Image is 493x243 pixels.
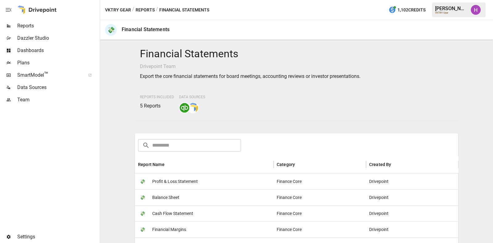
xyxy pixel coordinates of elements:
[122,26,169,32] div: Financial Statements
[17,34,99,42] span: Dazzler Studio
[366,221,458,237] div: Drivepoint
[138,193,147,202] span: 💸
[179,95,205,99] span: Data Sources
[105,6,131,14] button: VKTRY Gear
[140,73,453,80] p: Export the core financial statements for board meetings, accounting reviews or investor presentat...
[17,96,99,103] span: Team
[295,160,304,169] button: Sort
[140,95,174,99] span: Reports Included
[471,5,481,15] img: Harry Antonio
[274,189,366,205] div: Finance Core
[180,103,189,113] img: quickbooks
[369,162,391,167] div: Created By
[152,222,186,237] span: Financial Margins
[277,162,295,167] div: Category
[17,84,99,91] span: Data Sources
[138,225,147,234] span: 💸
[138,209,147,218] span: 💸
[274,173,366,189] div: Finance Core
[136,6,155,14] button: Reports
[132,6,134,14] div: /
[140,47,453,60] h4: Financial Statements
[435,11,467,14] div: VKTRY Gear
[386,4,428,16] button: 1,102Credits
[17,47,99,54] span: Dashboards
[165,160,174,169] button: Sort
[274,221,366,237] div: Finance Core
[366,189,458,205] div: Drivepoint
[467,1,484,18] button: Harry Antonio
[17,22,99,30] span: Reports
[17,233,99,241] span: Settings
[274,205,366,221] div: Finance Core
[17,71,81,79] span: SmartModel
[105,24,117,36] div: 💸
[140,63,453,70] p: Drivepoint Team
[152,190,179,205] span: Balance Sheet
[366,173,458,189] div: Drivepoint
[366,205,458,221] div: Drivepoint
[397,6,426,14] span: 1,102 Credits
[17,59,99,67] span: Plans
[435,6,467,11] div: [PERSON_NAME]
[138,177,147,186] span: 💸
[152,174,198,189] span: Profit & Loss Statement
[44,71,48,78] span: ™
[188,103,198,113] img: smart model
[152,206,193,221] span: Cash Flow Statement
[156,6,158,14] div: /
[392,160,401,169] button: Sort
[140,102,174,110] p: 5 Reports
[138,162,165,167] div: Report Name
